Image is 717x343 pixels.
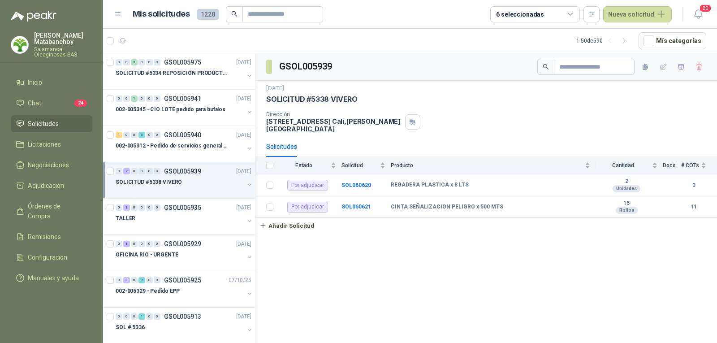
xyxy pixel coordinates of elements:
div: 0 [146,168,153,174]
div: 0 [154,277,160,283]
a: 0 0 0 1 0 0 GSOL005913[DATE] SOL # 5336 [116,311,253,340]
th: Cantidad [596,157,663,174]
p: GSOL005925 [164,277,201,283]
span: search [543,64,549,70]
div: 0 [131,204,138,211]
span: 24 [74,100,87,107]
b: 11 [681,203,706,211]
span: Manuales y ayuda [28,273,79,283]
a: 0 2 0 0 0 0 GSOL005939[DATE] SOLICITUD #5338 VIVERO [116,166,253,195]
div: Solicitudes [266,142,297,152]
a: Chat24 [11,95,92,112]
div: 0 [146,132,153,138]
p: SOLICITUD #5338 VIVERO [266,95,358,104]
p: [DATE] [236,313,251,321]
div: 0 [138,168,145,174]
span: Órdenes de Compra [28,201,84,221]
div: 0 [146,204,153,211]
div: 0 [131,168,138,174]
a: Manuales y ayuda [11,269,92,287]
p: [STREET_ADDRESS] Cali , [PERSON_NAME][GEOGRAPHIC_DATA] [266,117,402,133]
div: 0 [131,277,138,283]
a: 0 3 0 9 0 0 GSOL00592507/10/25 002-005329 - Pedido EPP [116,275,253,304]
th: # COTs [681,157,717,174]
p: GSOL005929 [164,241,201,247]
p: Salamanca Oleaginosas SAS [34,47,92,57]
span: Solicitud [341,162,378,169]
a: 0 0 1 0 0 0 GSOL005941[DATE] 002-005345 - CIO LOTE pedido para bufalos [116,93,253,122]
div: 0 [146,96,153,102]
p: [DATE] [236,131,251,139]
p: [DATE] [236,58,251,67]
b: 15 [596,200,657,207]
a: 0 1 0 0 0 0 GSOL005929[DATE] OFICINA RIO - URGENTE [116,239,253,267]
span: Estado [279,162,329,169]
div: 0 [146,241,153,247]
div: 0 [116,168,122,174]
p: GSOL005913 [164,313,201,320]
p: OFICINA RIO - URGENTE [116,251,178,259]
div: 1 - 50 de 590 [576,34,631,48]
button: Nueva solicitud [603,6,672,22]
span: Solicitudes [28,119,59,129]
div: 0 [123,96,130,102]
span: Adjudicación [28,181,64,191]
div: 0 [154,132,160,138]
a: SOL060620 [341,182,371,188]
th: Docs [663,157,681,174]
a: 0 0 3 0 0 0 GSOL005975[DATE] SOLICITUD #5334 REPOSICIÓN PRODUCTOS [116,57,253,86]
span: Inicio [28,78,42,87]
div: 0 [154,241,160,247]
p: GSOL005935 [164,204,201,211]
div: 0 [138,241,145,247]
h1: Mis solicitudes [133,8,190,21]
div: 0 [116,96,122,102]
th: Estado [279,157,341,174]
p: [DATE] [236,95,251,103]
span: Producto [391,162,583,169]
h3: GSOL005939 [279,60,333,74]
img: Company Logo [11,36,28,53]
p: TALLER [116,214,135,223]
p: SOLICITUD #5334 REPOSICIÓN PRODUCTOS [116,69,227,78]
div: 0 [154,168,160,174]
p: GSOL005975 [164,59,201,65]
div: 0 [138,59,145,65]
a: Negociaciones [11,156,92,174]
div: 0 [131,132,138,138]
div: 0 [123,59,130,65]
div: 0 [123,132,130,138]
b: CINTA SEÑALIZACION PELIGRO x 500 MTS [391,204,503,211]
b: 3 [681,181,706,190]
p: Dirección [266,111,402,117]
div: 0 [154,204,160,211]
div: Por adjudicar [287,202,328,213]
span: 20 [699,4,712,13]
a: SOL060621 [341,204,371,210]
span: Remisiones [28,232,61,242]
span: Negociaciones [28,160,69,170]
button: Añadir Solicitud [255,218,318,233]
p: 002-005312 - Pedido de servicios generales CASA RO [116,142,227,150]
div: 0 [154,59,160,65]
a: Licitaciones [11,136,92,153]
div: 0 [138,96,145,102]
div: 0 [146,313,153,320]
div: 3 [131,59,138,65]
span: Licitaciones [28,139,61,149]
div: 0 [131,313,138,320]
b: REGADERA PLASTICA x 8 LTS [391,182,469,189]
a: Inicio [11,74,92,91]
div: 1 [116,132,122,138]
div: 0 [154,96,160,102]
span: 1220 [197,9,219,20]
a: Configuración [11,249,92,266]
div: 0 [154,313,160,320]
button: 20 [690,6,706,22]
div: 0 [116,204,122,211]
div: 0 [123,313,130,320]
p: [DATE] [236,240,251,248]
span: Configuración [28,252,67,262]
